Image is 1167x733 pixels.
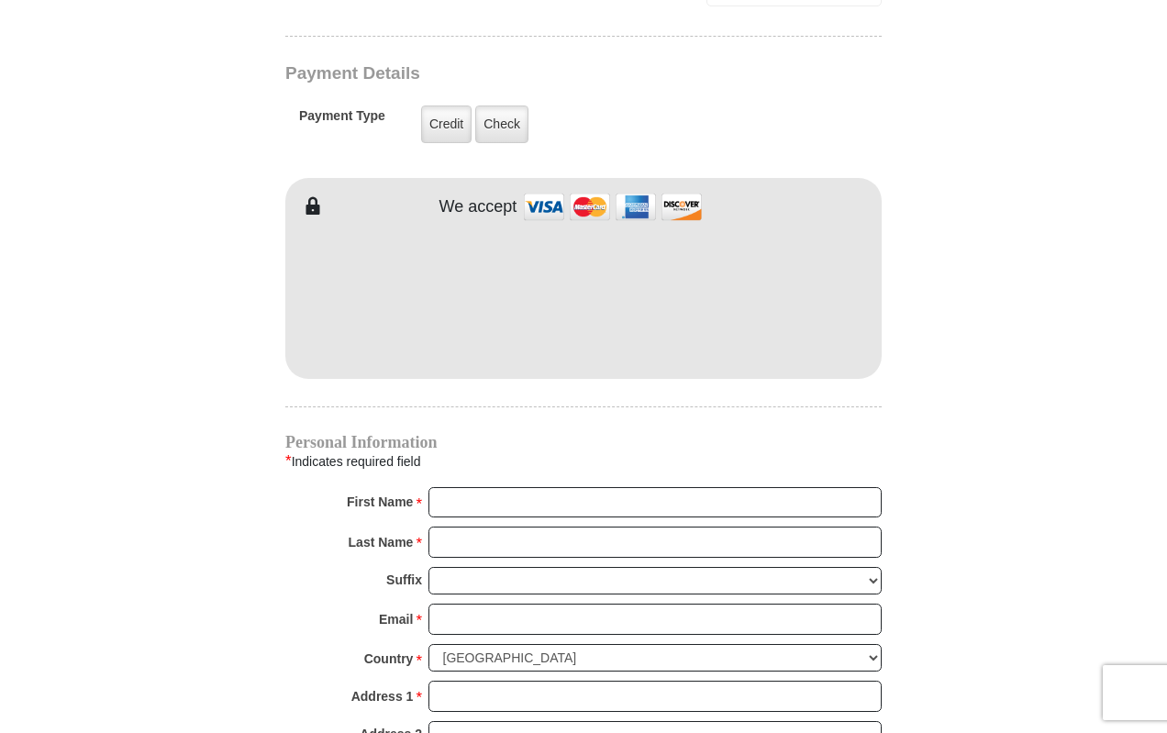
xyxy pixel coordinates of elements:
h3: Payment Details [285,63,753,84]
label: Check [475,106,528,143]
div: Indicates required field [285,450,882,473]
strong: Address 1 [351,683,414,709]
strong: Email [379,606,413,632]
strong: Last Name [349,529,414,555]
strong: First Name [347,489,413,515]
label: Credit [421,106,472,143]
strong: Country [364,646,414,672]
h5: Payment Type [299,108,385,133]
strong: Suffix [386,567,422,593]
h4: Personal Information [285,435,882,450]
img: credit cards accepted [521,187,705,227]
h4: We accept [439,197,517,217]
